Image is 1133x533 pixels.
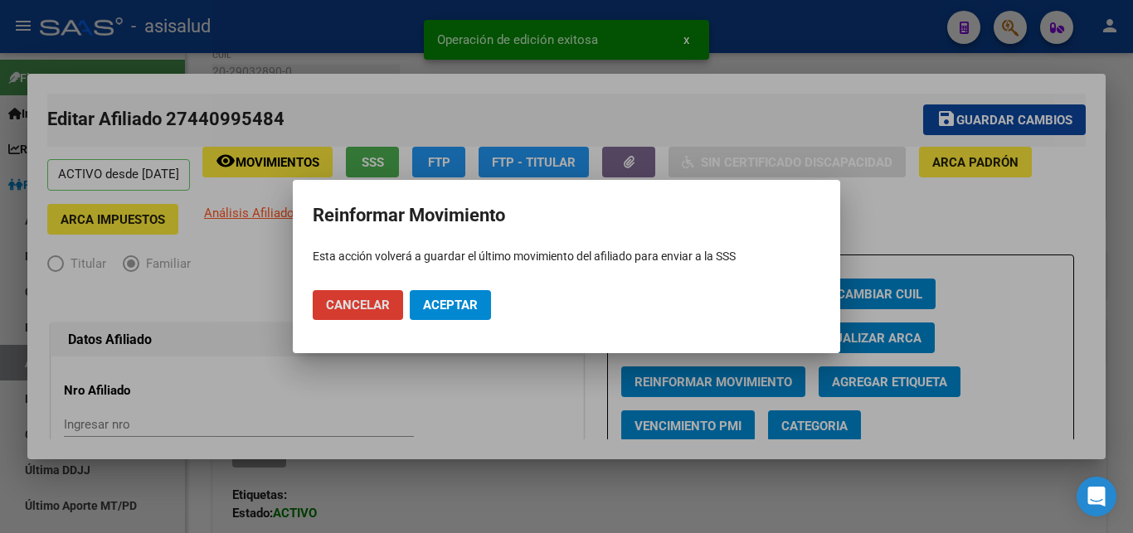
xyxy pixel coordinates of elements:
span: Cancelar [326,298,390,313]
h2: Reinformar Movimiento [313,200,820,231]
div: Open Intercom Messenger [1077,477,1116,516]
button: Cancelar [313,290,403,320]
button: Aceptar [410,290,491,320]
span: Aceptar [423,298,478,313]
p: Esta acción volverá a guardar el último movimiento del afiliado para enviar a la SSS [313,248,820,265]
